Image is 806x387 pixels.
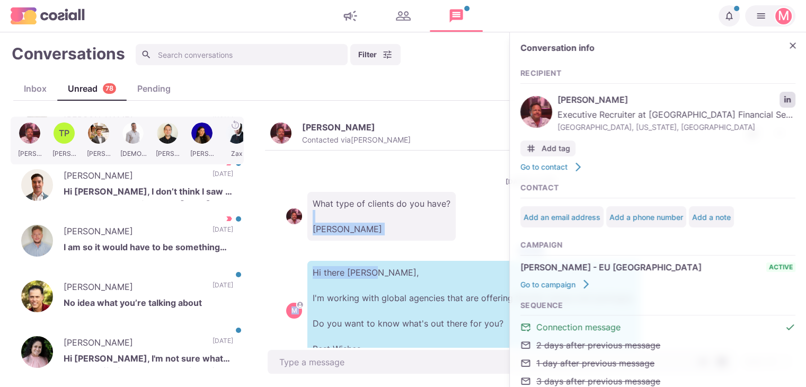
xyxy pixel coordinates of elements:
[520,69,795,78] h3: Recipient
[520,241,795,250] h3: Campaign
[64,169,202,185] p: [PERSON_NAME]
[745,5,795,27] button: Martin
[520,301,795,310] h3: Sequence
[212,225,233,241] p: [DATE]
[719,5,740,27] button: Notifications
[64,225,202,241] p: [PERSON_NAME]
[520,162,583,172] a: Go to contact
[307,192,456,241] p: What type of clients do you have? [PERSON_NAME]
[212,336,233,352] p: [DATE]
[506,177,555,187] p: [DATE] 6:31 PM
[350,44,401,65] button: Filter
[524,213,600,222] button: Add an email address
[270,122,291,144] img: John Hurubean
[536,339,660,351] span: 2 days after previous message
[21,225,53,257] img: Ryan Wilkinson
[520,261,702,274] span: [PERSON_NAME] - EU [GEOGRAPHIC_DATA]
[21,336,53,368] img: Rochelle Kaplan
[212,169,233,185] p: [DATE]
[557,93,774,106] span: [PERSON_NAME]
[270,122,411,145] button: John Hurubean[PERSON_NAME]Contacted via[PERSON_NAME]
[21,280,53,312] img: Bryan Shapiro
[609,213,683,222] button: Add a phone number
[297,302,303,307] svg: avatar
[21,169,53,201] img: Eric Lifvendahl
[302,135,411,145] p: Contacted via [PERSON_NAME]
[64,352,233,368] p: Hi [PERSON_NAME], I'm not sure what you are offering to me. A new job? If so, I am retiring at th...
[127,82,181,95] div: Pending
[64,336,202,352] p: [PERSON_NAME]
[785,38,801,54] button: Close
[557,121,795,133] span: [GEOGRAPHIC_DATA], [US_STATE], [GEOGRAPHIC_DATA]
[11,7,85,24] img: logo
[536,357,654,370] span: 1 day after previous message
[291,307,297,314] div: Martin
[307,261,640,360] p: Hi there [PERSON_NAME], I'm working with global agencies that are offering flexible setups and pa...
[520,279,591,289] a: Go to campaign
[136,44,348,65] input: Search conversations
[64,296,233,312] p: No idea what you’re talking about
[766,262,795,272] span: active
[286,208,302,224] img: John Hurubean
[302,122,375,133] p: [PERSON_NAME]
[557,108,795,121] span: Executive Recruiter at [GEOGRAPHIC_DATA] Financial Search, Inc.
[57,82,127,95] div: Unread
[520,43,780,53] h2: Conversation info
[64,241,233,257] p: I am so it would have to be something great
[105,84,113,94] p: 78
[692,213,731,222] button: Add a note
[212,280,233,296] p: [DATE]
[64,280,202,296] p: [PERSON_NAME]
[13,82,57,95] div: Inbox
[520,183,795,192] h3: Contact
[520,140,575,156] button: Add tag
[520,96,552,128] img: John Hurubean
[536,321,621,333] span: Connection message
[12,44,125,63] h1: Conversations
[780,92,795,108] a: LinkedIn profile link
[64,185,233,201] p: Hi [PERSON_NAME], I don’t think I saw a call come through from you [DATE]. I am available [DATE] ...
[778,10,790,22] div: Martin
